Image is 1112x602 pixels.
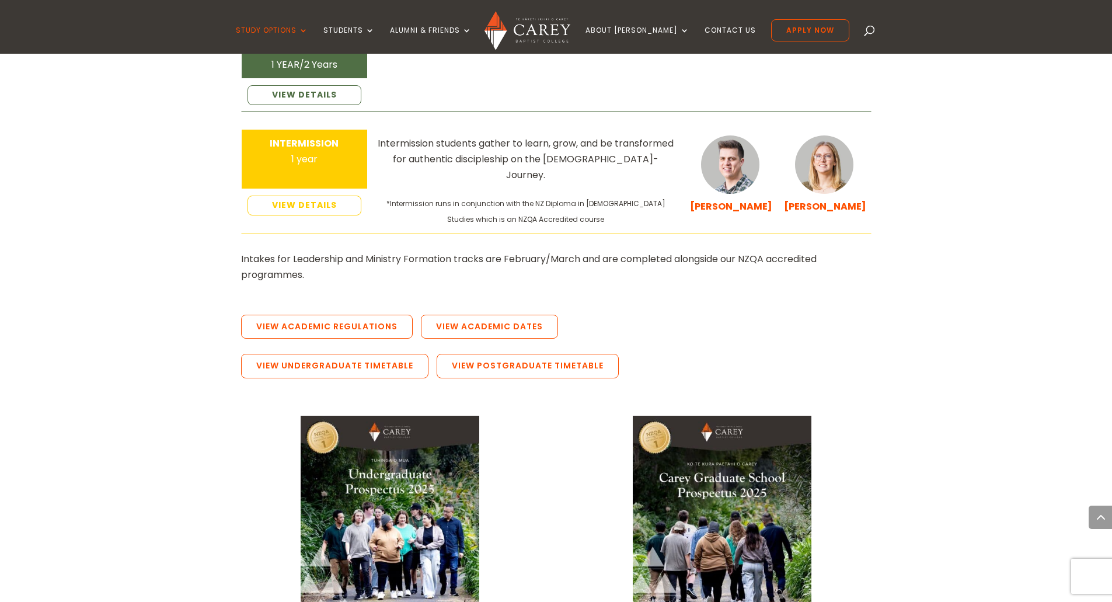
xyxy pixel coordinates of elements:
div: 1 year [248,135,362,167]
img: Katie-Cuttriss_300x300.jpg [795,135,853,194]
a: View Academic Regulations [241,315,413,339]
a: VIEW DETAILS [248,85,362,105]
a: Students [323,26,375,54]
a: [PERSON_NAME] [690,200,772,213]
div: *Intermission runs in conjunction with the NZ Diploma in [DEMOGRAPHIC_DATA] Studies which is an N... [374,196,677,227]
a: VIEW DETAILS [248,196,362,215]
a: Alumni & Friends [390,26,472,54]
a: Contact Us [705,26,756,54]
a: View Postgraduate Timetable [437,354,619,378]
img: Dan-Cuttriss_300x300.jpg [701,135,759,194]
a: View Undergraduate Timetable [241,354,428,378]
p: Intakes for Leadership and Ministry Formation tracks are February/March and are completed alongsi... [241,251,872,283]
a: [PERSON_NAME] [736,41,818,55]
a: Study Options [236,26,308,54]
a: [PERSON_NAME] [784,200,866,213]
strong: INTERMISSION [270,137,339,150]
a: About [PERSON_NAME] [585,26,689,54]
div: Intermission students gather to learn, grow, and be transformed for authentic discipleship on the... [374,135,677,183]
img: Carey Baptist College [484,11,570,50]
a: Apply Now [771,19,849,41]
a: View Academic Dates [421,315,558,339]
